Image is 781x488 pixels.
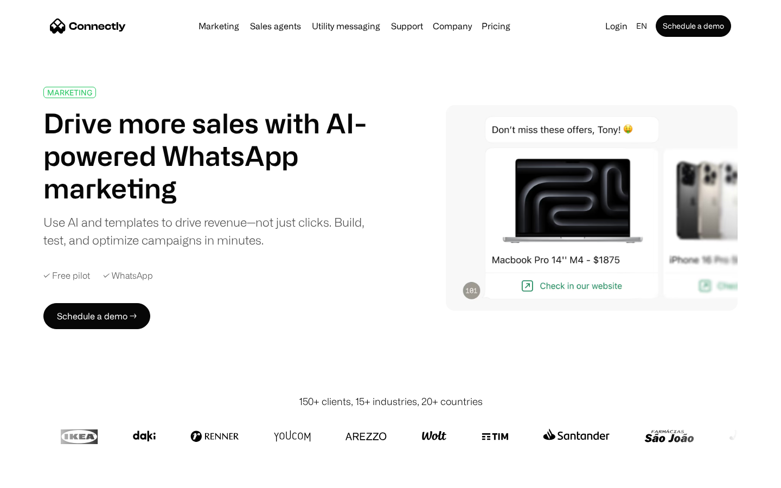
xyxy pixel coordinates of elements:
[43,213,379,249] div: Use AI and templates to drive revenue—not just clicks. Build, test, and optimize campaigns in min...
[601,18,632,34] a: Login
[47,88,92,97] div: MARKETING
[11,468,65,484] aside: Language selected: English
[43,303,150,329] a: Schedule a demo →
[246,22,305,30] a: Sales agents
[299,394,483,409] div: 150+ clients, 15+ industries, 20+ countries
[636,18,647,34] div: en
[194,22,244,30] a: Marketing
[22,469,65,484] ul: Language list
[656,15,731,37] a: Schedule a demo
[43,271,90,281] div: ✓ Free pilot
[433,18,472,34] div: Company
[103,271,153,281] div: ✓ WhatsApp
[308,22,385,30] a: Utility messaging
[43,107,379,204] h1: Drive more sales with AI-powered WhatsApp marketing
[477,22,515,30] a: Pricing
[387,22,427,30] a: Support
